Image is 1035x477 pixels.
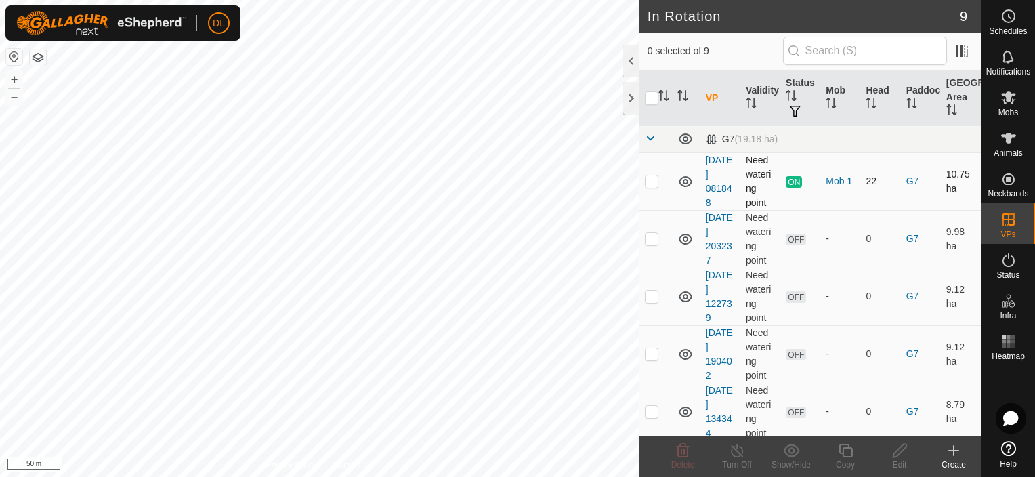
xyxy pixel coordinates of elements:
div: - [826,232,855,246]
p-sorticon: Activate to sort [786,92,797,103]
a: [DATE] 203237 [706,212,733,266]
td: Need watering point [740,325,780,383]
td: 0 [860,210,900,268]
span: Neckbands [988,190,1028,198]
span: Heatmap [992,352,1025,360]
h2: In Rotation [648,8,960,24]
span: OFF [786,291,806,303]
span: Schedules [989,27,1027,35]
a: Help [981,436,1035,474]
td: 9.12 ha [941,268,981,325]
th: Validity [740,70,780,126]
span: (19.18 ha) [734,133,778,144]
td: 0 [860,268,900,325]
span: ON [786,176,802,188]
a: Privacy Policy [266,459,317,472]
a: G7 [906,175,919,186]
div: G7 [706,133,778,145]
span: Mobs [998,108,1018,117]
p-sorticon: Activate to sort [658,92,669,103]
span: Animals [994,149,1023,157]
td: 9.98 ha [941,210,981,268]
p-sorticon: Activate to sort [906,100,917,110]
th: Mob [820,70,860,126]
th: VP [700,70,740,126]
span: Infra [1000,312,1016,320]
div: Copy [818,459,872,471]
span: Notifications [986,68,1030,76]
span: DL [213,16,225,30]
td: 8.79 ha [941,383,981,440]
span: Help [1000,460,1017,468]
p-sorticon: Activate to sort [946,106,957,117]
a: G7 [906,348,919,359]
span: 0 selected of 9 [648,44,783,58]
span: OFF [786,407,806,418]
a: [DATE] 190402 [706,327,733,381]
button: Map Layers [30,49,46,66]
button: Reset Map [6,49,22,65]
button: + [6,71,22,87]
p-sorticon: Activate to sort [826,100,837,110]
input: Search (S) [783,37,947,65]
a: G7 [906,291,919,302]
div: Turn Off [710,459,764,471]
a: G7 [906,233,919,244]
td: 10.75 ha [941,152,981,210]
td: Need watering point [740,152,780,210]
a: G7 [906,406,919,417]
div: - [826,289,855,304]
div: Show/Hide [764,459,818,471]
div: Create [927,459,981,471]
td: 22 [860,152,900,210]
td: 0 [860,325,900,383]
div: - [826,405,855,419]
div: - [826,347,855,361]
th: [GEOGRAPHIC_DATA] Area [941,70,981,126]
th: Status [780,70,820,126]
td: 9.12 ha [941,325,981,383]
button: – [6,89,22,105]
td: Need watering point [740,383,780,440]
span: Delete [671,460,695,470]
span: Status [996,271,1019,279]
td: Need watering point [740,268,780,325]
img: Gallagher Logo [16,11,186,35]
p-sorticon: Activate to sort [746,100,757,110]
div: Mob 1 [826,174,855,188]
p-sorticon: Activate to sort [677,92,688,103]
span: VPs [1000,230,1015,239]
a: [DATE] 081848 [706,154,733,208]
span: OFF [786,234,806,245]
td: Need watering point [740,210,780,268]
a: Contact Us [333,459,373,472]
td: 0 [860,383,900,440]
span: 9 [960,6,967,26]
a: [DATE] 122739 [706,270,733,323]
div: Edit [872,459,927,471]
a: [DATE] 134344 [706,385,733,438]
p-sorticon: Activate to sort [866,100,876,110]
span: OFF [786,349,806,360]
th: Head [860,70,900,126]
th: Paddock [901,70,941,126]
